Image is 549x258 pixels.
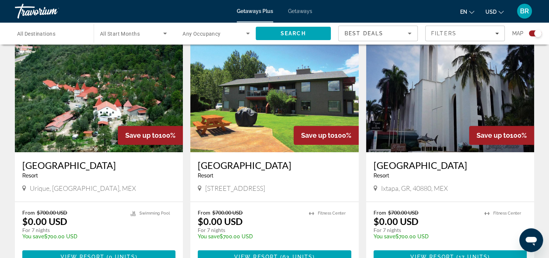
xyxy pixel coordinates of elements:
[22,173,38,179] span: Resort
[374,233,395,239] span: You save
[374,160,527,171] a: [GEOGRAPHIC_DATA]
[15,1,89,21] a: Travorium
[366,33,534,152] img: Ixtapa Palace Resort
[100,31,140,37] span: All Start Months
[520,7,529,15] span: BR
[381,184,448,192] span: Ixtapa, GR, 40880, MEX
[288,8,312,14] a: Getaways
[198,209,210,216] span: From
[139,211,170,216] span: Swimming Pool
[318,211,346,216] span: Fitness Center
[301,131,335,139] span: Save up to
[198,216,243,227] p: $0.00 USD
[37,209,67,216] span: $700.00 USD
[374,233,477,239] p: $700.00 USD
[198,227,301,233] p: For 7 nights
[183,31,221,37] span: Any Occupancy
[17,29,84,38] input: Select destination
[388,209,419,216] span: $700.00 USD
[294,126,359,145] div: 100%
[22,227,123,233] p: For 7 nights
[256,27,331,40] button: Search
[15,33,183,152] img: Hotel Mansión Tarahumara
[374,173,389,179] span: Resort
[198,233,301,239] p: $700.00 USD
[460,9,467,15] span: en
[198,173,213,179] span: Resort
[125,131,159,139] span: Save up to
[515,3,534,19] button: User Menu
[17,31,55,37] span: All Destinations
[22,233,123,239] p: $700.00 USD
[374,209,386,216] span: From
[519,228,543,252] iframe: Button to launch messaging window
[22,216,67,227] p: $0.00 USD
[345,30,383,36] span: Best Deals
[198,160,351,171] a: [GEOGRAPHIC_DATA]
[374,227,477,233] p: For 7 nights
[485,9,497,15] span: USD
[212,209,243,216] span: $700.00 USD
[118,126,183,145] div: 100%
[205,184,265,192] span: [STREET_ADDRESS]
[237,8,273,14] a: Getaways Plus
[485,6,504,17] button: Change currency
[493,211,521,216] span: Fitness Center
[512,28,523,39] span: Map
[198,233,220,239] span: You save
[345,29,411,38] mat-select: Sort by
[22,209,35,216] span: From
[469,126,534,145] div: 100%
[30,184,136,192] span: Urique, [GEOGRAPHIC_DATA], MEX
[477,131,510,139] span: Save up to
[22,160,175,171] a: [GEOGRAPHIC_DATA]
[431,30,456,36] span: Filters
[190,33,358,152] img: Holiday Park Resort
[22,233,44,239] span: You save
[460,6,474,17] button: Change language
[374,216,419,227] p: $0.00 USD
[281,30,306,36] span: Search
[425,26,505,41] button: Filters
